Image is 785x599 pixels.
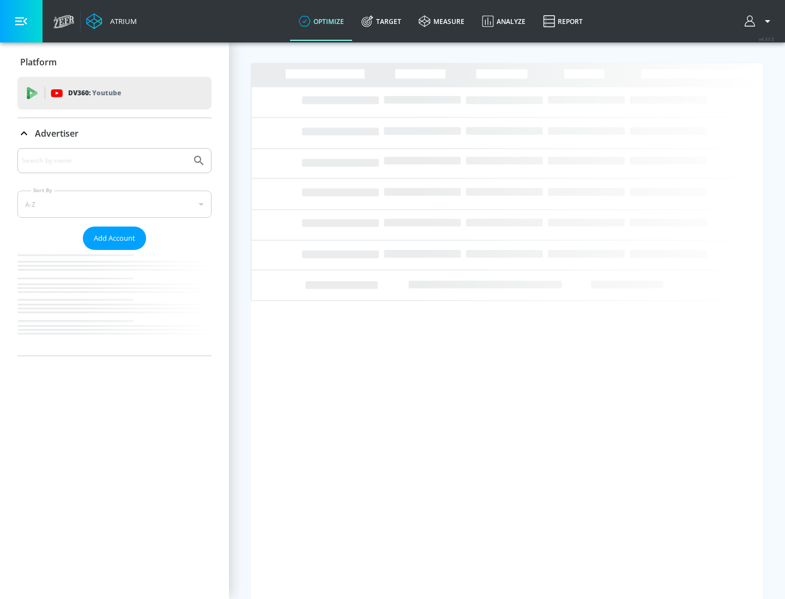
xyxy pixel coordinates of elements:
[35,127,78,139] p: Advertiser
[17,250,212,356] nav: list of Advertiser
[759,36,774,42] span: v 4.33.5
[17,118,212,149] div: Advertiser
[106,16,137,26] div: Atrium
[17,148,212,356] div: Advertiser
[83,227,146,250] button: Add Account
[353,2,410,41] a: Target
[473,2,534,41] a: Analyze
[534,2,591,41] a: Report
[17,191,212,218] div: A-Z
[410,2,473,41] a: measure
[86,13,137,29] a: Atrium
[92,87,121,99] p: Youtube
[20,56,57,68] p: Platform
[17,77,212,109] div: DV360: Youtube
[290,2,353,41] a: optimize
[68,87,121,99] p: DV360:
[17,47,212,77] div: Platform
[22,154,187,168] input: Search by name
[31,187,55,194] label: Sort By
[94,232,135,245] span: Add Account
